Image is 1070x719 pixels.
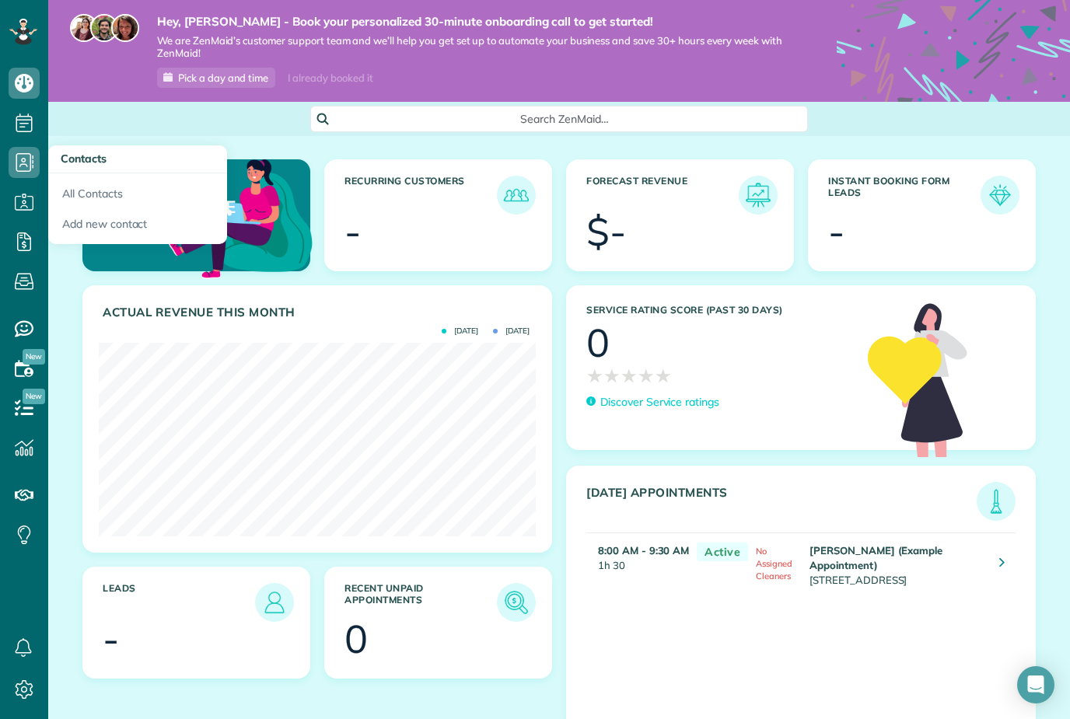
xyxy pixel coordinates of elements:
[586,532,689,595] td: 1h 30
[103,305,536,319] h3: Actual Revenue this month
[493,327,530,335] span: [DATE]
[103,620,119,658] div: -
[61,152,107,166] span: Contacts
[70,14,98,42] img: maria-72a9807cf96188c08ef61303f053569d2e2a8a1cde33d635c8a3ac13582a053d.jpg
[111,14,139,42] img: michelle-19f622bdf1676172e81f8f8fba1fb50e276960ebfe0243fe18214015130c80e4.jpg
[157,34,790,61] span: We are ZenMaid’s customer support team and we’ll help you get set up to automate your business an...
[501,587,532,618] img: icon_unpaid_appointments-47b8ce3997adf2238b356f14209ab4cced10bd1f174958f3ca8f1d0dd7fffeee.png
[638,362,655,389] span: ★
[90,14,118,42] img: jorge-587dff0eeaa6aab1f244e6dc62b8924c3b6ad411094392a53c71c6c4a576187d.jpg
[344,176,497,215] h3: Recurring Customers
[586,212,626,251] div: $-
[344,583,497,622] h3: Recent unpaid appointments
[586,486,977,521] h3: [DATE] Appointments
[586,394,719,410] a: Discover Service ratings
[103,583,255,622] h3: Leads
[756,546,792,581] span: No Assigned Cleaners
[600,394,719,410] p: Discover Service ratings
[165,141,316,292] img: dashboard_welcome-42a62b7d889689a78055ac9021e634bf52bae3f8056760290aed330b23ab8690.png
[828,176,981,215] h3: Instant Booking Form Leads
[48,209,227,245] a: Add new contact
[981,486,1012,517] img: icon_todays_appointments-901f7ab196bb0bea1936b74009e4eb5ffbc2d2711fa7634e0d609ed5ef32b18b.png
[259,587,290,618] img: icon_leads-1bed01f49abd5b7fead27621c3d59655bb73ed531f8eeb49469d10e621d6b896.png
[157,68,275,88] a: Pick a day and time
[178,72,268,84] span: Pick a day and time
[442,327,478,335] span: [DATE]
[621,362,638,389] span: ★
[48,173,227,209] a: All Contacts
[1017,666,1054,703] div: Open Intercom Messenger
[806,532,988,595] td: [STREET_ADDRESS]
[586,176,739,215] h3: Forecast Revenue
[984,180,1016,211] img: icon_form_leads-04211a6a04a5b2264e4ee56bc0799ec3eb69b7e499cbb523a139df1d13a81ae0.png
[23,349,45,365] span: New
[809,544,942,571] strong: [PERSON_NAME] (Example Appointment)
[344,620,368,658] div: 0
[501,180,532,211] img: icon_recurring_customers-cf858462ba22bcd05b5a5880d41d6543d210077de5bb9ebc9590e49fd87d84ed.png
[157,14,790,30] strong: Hey, [PERSON_NAME] - Book your personalized 30-minute onboarding call to get started!
[278,68,382,88] div: I already booked it
[23,389,45,404] span: New
[828,212,844,251] div: -
[586,323,610,362] div: 0
[586,362,603,389] span: ★
[603,362,621,389] span: ★
[598,544,689,557] strong: 8:00 AM - 9:30 AM
[743,180,774,211] img: icon_forecast_revenue-8c13a41c7ed35a8dcfafea3cbb826a0462acb37728057bba2d056411b612bbbe.png
[655,362,672,389] span: ★
[586,305,852,316] h3: Service Rating score (past 30 days)
[344,212,361,251] div: -
[697,543,748,562] span: Active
